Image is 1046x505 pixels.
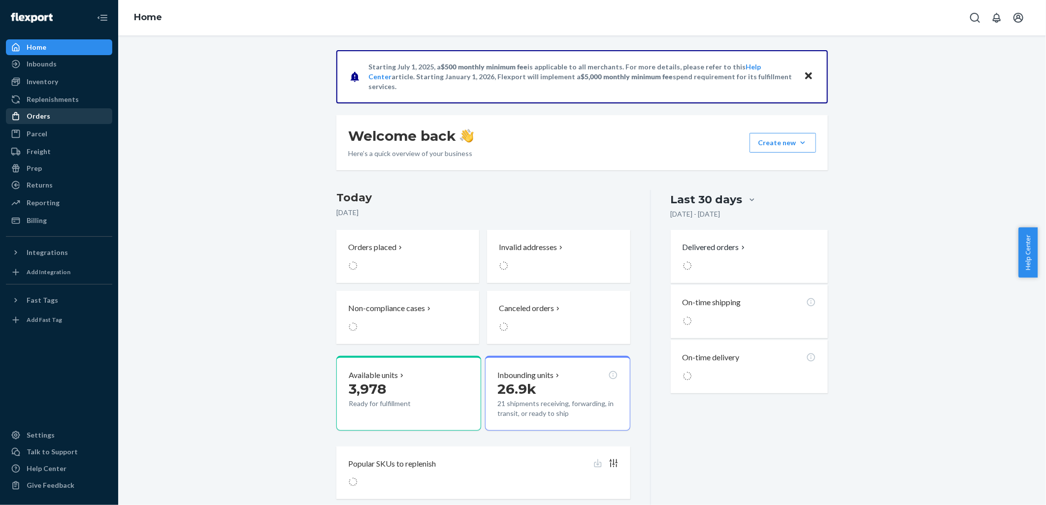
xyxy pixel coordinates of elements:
[27,147,51,157] div: Freight
[487,291,630,344] button: Canceled orders
[27,77,58,87] div: Inventory
[27,59,57,69] div: Inbounds
[581,72,673,81] span: $5,000 monthly minimum fee
[6,427,112,443] a: Settings
[6,195,112,211] a: Reporting
[6,264,112,280] a: Add Integration
[6,213,112,228] a: Billing
[6,461,112,476] a: Help Center
[349,399,440,409] p: Ready for fulfillment
[27,95,79,104] div: Replenishments
[348,242,396,253] p: Orders placed
[336,356,481,431] button: Available units3,978Ready for fulfillment
[27,216,47,225] div: Billing
[6,92,112,107] a: Replenishments
[27,111,50,121] div: Orders
[485,356,630,431] button: Inbounding units26.9k21 shipments receiving, forwarding, in transit, or ready to ship
[497,399,618,418] p: 21 shipments receiving, forwarding, in transit, or ready to ship
[460,129,474,143] img: hand-wave emoji
[6,444,112,460] a: Talk to Support
[336,230,479,283] button: Orders placed
[126,3,170,32] ol: breadcrumbs
[348,458,436,470] p: Popular SKUs to replenish
[348,303,425,314] p: Non-compliance cases
[497,370,554,381] p: Inbounding units
[27,129,47,139] div: Parcel
[27,198,60,208] div: Reporting
[27,480,74,490] div: Give Feedback
[336,208,630,218] p: [DATE]
[6,144,112,159] a: Freight
[499,303,554,314] p: Canceled orders
[27,180,53,190] div: Returns
[6,292,112,308] button: Fast Tags
[683,352,740,363] p: On-time delivery
[6,74,112,90] a: Inventory
[27,248,68,257] div: Integrations
[27,42,46,52] div: Home
[441,63,527,71] span: $500 monthly minimum fee
[487,230,630,283] button: Invalid addresses
[27,447,78,457] div: Talk to Support
[93,8,112,28] button: Close Navigation
[368,62,794,92] p: Starting July 1, 2025, a is applicable to all merchants. For more details, please refer to this a...
[27,464,66,473] div: Help Center
[497,380,536,397] span: 26.9k
[27,316,62,324] div: Add Fast Tag
[987,8,1007,28] button: Open notifications
[348,149,474,158] p: Here’s a quick overview of your business
[27,163,42,173] div: Prep
[671,209,720,219] p: [DATE] - [DATE]
[965,8,985,28] button: Open Search Box
[27,430,55,440] div: Settings
[27,268,70,276] div: Add Integration
[499,242,557,253] p: Invalid addresses
[1009,8,1028,28] button: Open account menu
[349,380,386,397] span: 3,978
[6,177,112,193] a: Returns
[802,69,815,84] button: Close
[6,39,112,55] a: Home
[1018,227,1038,278] button: Help Center
[683,242,747,253] button: Delivered orders
[6,56,112,72] a: Inbounds
[348,127,474,145] h1: Welcome back
[27,295,58,305] div: Fast Tags
[134,12,162,23] a: Home
[671,192,743,207] div: Last 30 days
[6,126,112,142] a: Parcel
[6,160,112,176] a: Prep
[11,13,53,23] img: Flexport logo
[336,190,630,206] h3: Today
[6,245,112,260] button: Integrations
[6,108,112,124] a: Orders
[683,297,741,308] p: On-time shipping
[336,291,479,344] button: Non-compliance cases
[349,370,398,381] p: Available units
[6,312,112,328] a: Add Fast Tag
[750,133,816,153] button: Create new
[6,477,112,493] button: Give Feedback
